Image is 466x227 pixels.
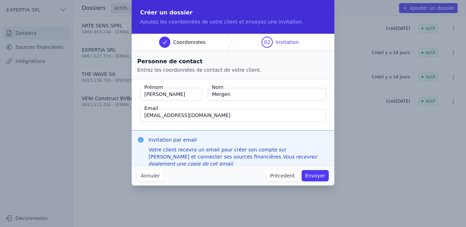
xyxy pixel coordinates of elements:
[143,84,164,91] label: Prénom
[276,39,299,46] span: Invitation
[137,170,163,181] button: Annuler
[149,136,329,143] h3: Invitation par email
[266,170,298,181] button: Précedent
[137,57,329,66] h2: Personne de contact
[140,8,326,17] h2: Créer un dossier
[173,39,206,46] span: Coordonnées
[149,154,317,167] em: Vous recevrez également une copie de cet email.
[137,66,329,73] p: Entrez les coordonnées de contact de votre client.
[264,39,270,46] span: 02
[302,170,329,181] button: Envoyer
[149,146,329,167] div: Votre client recevra un email pour créer son compte sur [PERSON_NAME] et connecter ses sources fi...
[132,34,334,51] nav: Progress
[143,105,159,112] label: Email
[140,18,326,25] p: Ajoutez les coordonnées de votre client et envoyez une invitation.
[210,84,225,91] label: Nom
